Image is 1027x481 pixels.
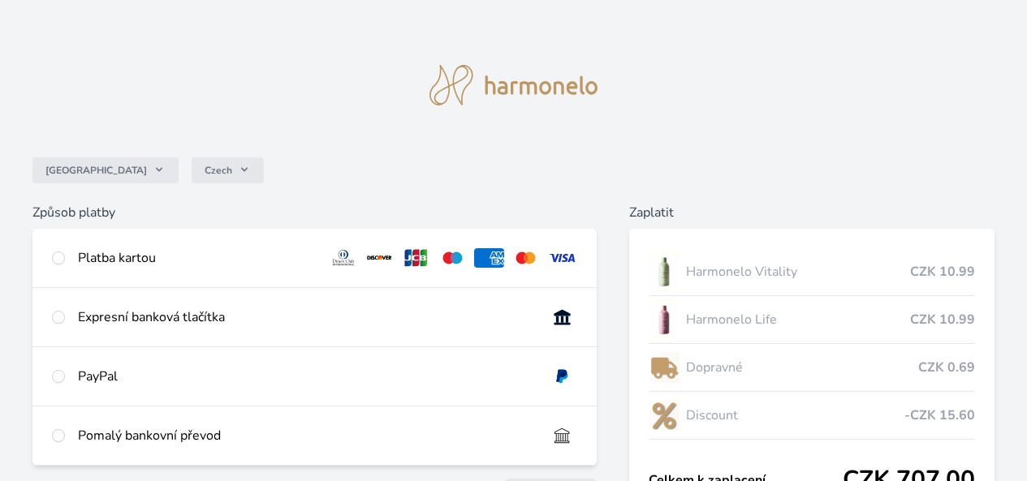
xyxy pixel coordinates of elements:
span: Discount [686,406,904,425]
img: discount-lo.png [649,395,680,436]
button: Czech [192,157,264,183]
span: Dopravné [686,358,918,377]
span: CZK 10.99 [910,310,975,329]
img: CLEAN_VITALITY_se_stinem_x-lo.jpg [649,251,680,292]
img: jcb.svg [401,248,431,268]
img: amex.svg [474,248,504,268]
img: paypal.svg [547,367,577,386]
img: onlineBanking_CZ.svg [547,307,577,327]
h6: Zaplatit [629,203,995,222]
span: CZK 0.69 [918,358,975,377]
img: maestro.svg [438,248,468,268]
span: Harmonelo Vitality [686,262,910,281]
button: [GEOGRAPHIC_DATA] [32,157,179,183]
img: delivery-lo.png [649,347,680,388]
h6: Způsob platby [32,203,597,222]
div: Pomalý bankovní převod [78,426,534,445]
img: discover.svg [365,248,395,268]
div: Expresní banková tlačítka [78,307,534,327]
img: visa.svg [547,248,577,268]
span: -CZK 15.60 [904,406,975,425]
img: diners.svg [329,248,359,268]
span: CZK 10.99 [910,262,975,281]
img: mc.svg [511,248,541,268]
span: Czech [205,164,232,177]
img: bankTransfer_IBAN.svg [547,426,577,445]
div: PayPal [78,367,534,386]
img: logo.svg [429,65,598,105]
span: [GEOGRAPHIC_DATA] [45,164,147,177]
span: Harmonelo Life [686,310,910,329]
div: Platba kartou [78,248,316,268]
img: CLEAN_LIFE_se_stinem_x-lo.jpg [649,299,680,340]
